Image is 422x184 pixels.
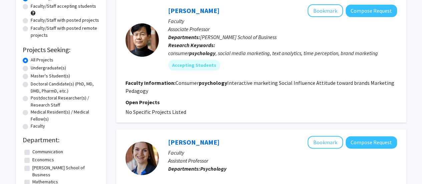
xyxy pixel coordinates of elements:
[168,60,220,70] mat-chip: Accepting Students
[31,17,99,24] label: Faculty/Staff with posted projects
[346,136,397,149] button: Compose Request to Lindsey Stone
[168,25,397,33] p: Associate Professor
[168,165,200,172] b: Departments:
[168,42,215,48] b: Research Keywords:
[125,79,394,94] fg-read-more: Consumer Interactive marketing Social Influence Attitude toward brands Marketing Pedagogy
[125,79,175,86] b: Faculty Information:
[23,46,99,54] h2: Projects Seeking:
[31,72,70,79] label: Master's Student(s)
[168,149,397,157] p: Faculty
[168,34,200,40] b: Departments:
[125,109,186,115] span: No Specific Projects Listed
[31,56,53,63] label: All Projects
[31,64,66,71] label: Undergraduate(s)
[200,34,277,40] span: [PERSON_NAME] School of Business
[200,165,227,172] b: Psychology
[31,3,96,10] label: Faculty/Staff accepting students
[168,6,220,15] a: [PERSON_NAME]
[308,4,343,17] button: Add Dae-Hee Kim to Bookmarks
[31,95,99,109] label: Postdoctoral Researcher(s) / Research Staff
[31,109,99,123] label: Medical Resident(s) / Medical Fellow(s)
[31,80,99,95] label: Doctoral Candidate(s) (PhD, MD, DMD, PharmD, etc.)
[125,98,397,106] p: Open Projects
[23,136,99,144] h2: Department:
[32,148,63,155] label: Communication
[32,164,98,178] label: [PERSON_NAME] School of Business
[199,79,227,86] b: psychology
[31,25,99,39] label: Faculty/Staff with posted remote projects
[5,154,28,179] iframe: Chat
[168,17,397,25] p: Faculty
[346,5,397,17] button: Compose Request to Dae-Hee Kim
[168,157,397,165] p: Assistant Professor
[168,49,397,57] div: consumer , social media marketing, text analytics, time perception, brand marketing
[168,138,220,146] a: [PERSON_NAME]
[32,156,54,163] label: Economics
[31,123,45,130] label: Faculty
[308,136,343,149] button: Add Lindsey Stone to Bookmarks
[189,50,216,56] b: psychology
